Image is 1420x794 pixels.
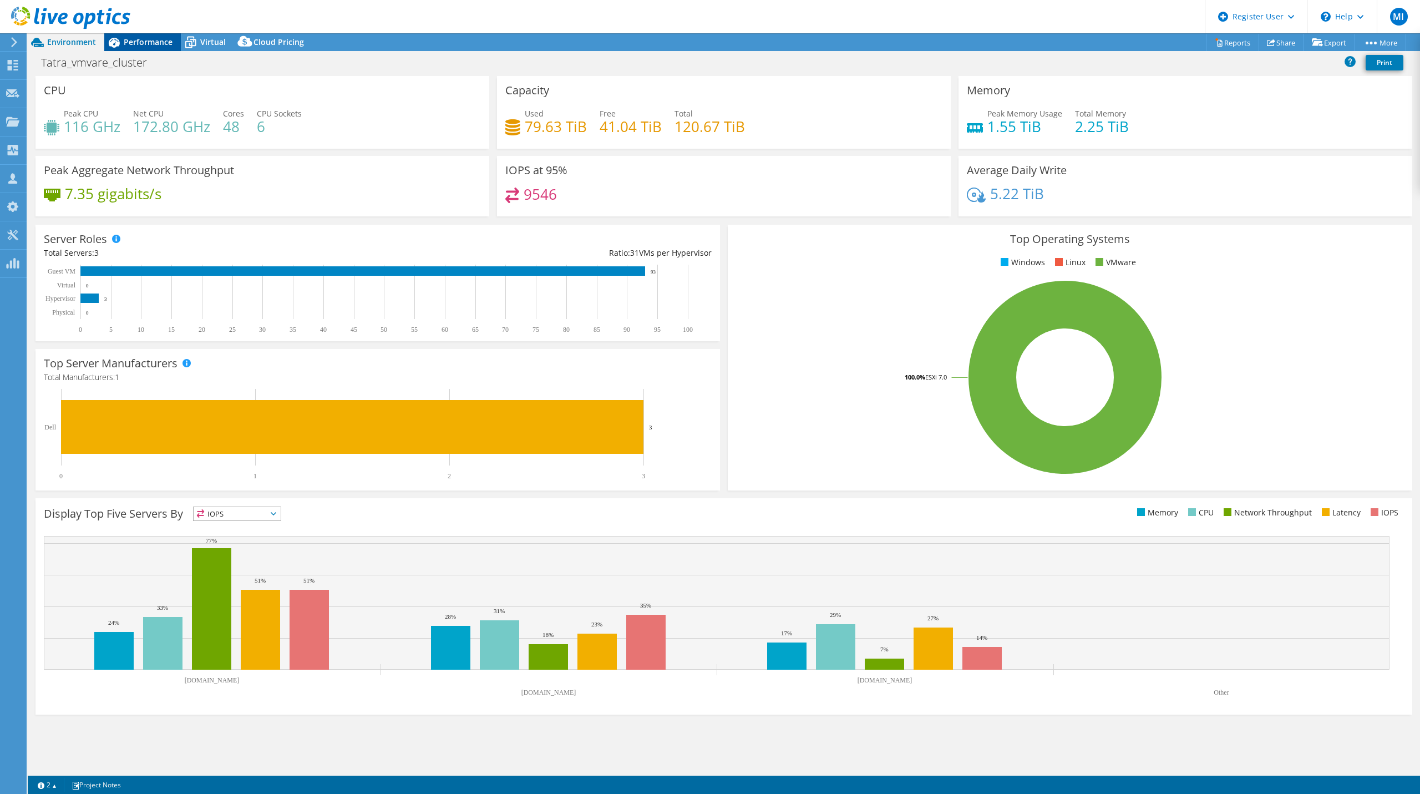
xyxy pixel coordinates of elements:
h4: 79.63 TiB [525,120,587,133]
text: 65 [472,326,479,333]
span: Free [600,108,616,119]
text: 3 [104,296,107,302]
text: 0 [79,326,82,333]
span: CPU Sockets [257,108,302,119]
li: Network Throughput [1221,507,1312,519]
li: Memory [1134,507,1178,519]
h4: 41.04 TiB [600,120,662,133]
div: Ratio: VMs per Hypervisor [378,247,712,259]
text: 95 [654,326,661,333]
text: 50 [381,326,387,333]
text: 70 [502,326,509,333]
text: 16% [542,631,554,638]
text: 17% [781,630,792,636]
tspan: ESXi 7.0 [925,373,947,381]
span: Used [525,108,544,119]
text: 1 [253,472,257,480]
text: 20 [199,326,205,333]
h3: Top Server Manufacturers [44,357,177,370]
a: Print [1366,55,1403,70]
span: Net CPU [133,108,164,119]
span: Cores [223,108,244,119]
h3: CPU [44,84,66,97]
h3: Capacity [505,84,549,97]
text: [DOMAIN_NAME] [185,676,240,684]
text: 35 [290,326,296,333]
text: 15 [168,326,175,333]
li: Latency [1319,507,1361,519]
a: 2 [30,778,64,792]
h4: 2.25 TiB [1075,120,1129,133]
span: Environment [47,37,96,47]
h3: Average Daily Write [967,164,1067,176]
text: [DOMAIN_NAME] [858,676,912,684]
text: 100 [683,326,693,333]
h3: Server Roles [44,233,107,245]
text: 90 [623,326,630,333]
h4: 9546 [524,188,557,200]
span: Total Memory [1075,108,1126,119]
text: 0 [86,310,89,316]
li: CPU [1185,507,1214,519]
text: 80 [563,326,570,333]
text: 45 [351,326,357,333]
a: More [1355,34,1406,51]
span: 31 [630,247,639,258]
h4: 172.80 GHz [133,120,210,133]
a: Reports [1206,34,1259,51]
text: 93 [651,269,656,275]
text: 28% [445,613,456,620]
svg: \n [1321,12,1331,22]
a: Share [1259,34,1304,51]
text: Dell [44,423,56,431]
text: 75 [532,326,539,333]
text: 77% [206,537,217,544]
text: Virtual [57,281,76,289]
text: 0 [59,472,63,480]
h4: 120.67 TiB [674,120,745,133]
h1: Tatra_vmvare_cluster [36,57,164,69]
text: 0 [86,283,89,289]
text: 23% [591,621,602,628]
span: Performance [124,37,173,47]
span: MI [1390,8,1408,26]
h4: 48 [223,120,244,133]
text: 40 [320,326,327,333]
text: 14% [976,634,987,641]
text: 51% [255,577,266,584]
h4: 6 [257,120,302,133]
span: Total [674,108,693,119]
tspan: 100.0% [905,373,925,381]
text: Other [1214,689,1229,696]
li: Windows [998,256,1045,269]
li: Linux [1052,256,1086,269]
a: Project Notes [64,778,129,792]
h3: Top Operating Systems [736,233,1404,245]
span: Peak CPU [64,108,98,119]
text: 27% [927,615,939,621]
text: 55 [411,326,418,333]
text: 51% [303,577,315,584]
text: 35% [640,602,651,609]
text: 3 [649,424,652,431]
span: IOPS [194,507,281,520]
span: 3 [94,247,99,258]
text: [DOMAIN_NAME] [521,689,576,696]
text: 25 [229,326,236,333]
text: 60 [442,326,448,333]
text: 7% [880,646,889,653]
text: 3 [642,472,645,480]
text: 31% [494,608,505,614]
li: VMware [1093,256,1136,269]
text: 85 [594,326,600,333]
text: Hypervisor [45,295,75,302]
h4: 116 GHz [64,120,120,133]
span: 1 [115,372,119,382]
h3: IOPS at 95% [505,164,567,176]
text: 29% [830,611,841,618]
text: 2 [448,472,451,480]
h3: Memory [967,84,1010,97]
text: 24% [108,619,119,626]
span: Cloud Pricing [253,37,304,47]
text: 33% [157,604,168,611]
